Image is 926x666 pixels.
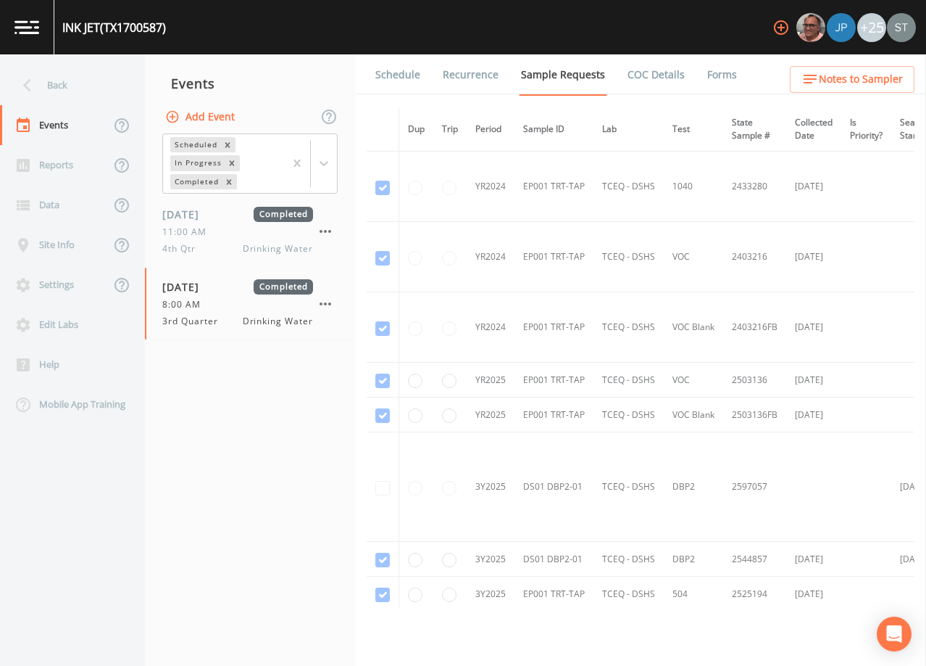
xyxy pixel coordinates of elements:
td: 2403216 [723,222,786,292]
th: Lab [593,107,664,152]
td: DS01 DBP2-01 [514,432,593,542]
td: EP001 TRT-TAP [514,577,593,612]
td: YR2024 [467,152,514,222]
td: 504 [664,577,723,612]
td: VOC [664,222,723,292]
td: [DATE] [786,577,841,612]
span: 4th Qtr [162,242,204,255]
td: EP001 TRT-TAP [514,398,593,432]
a: Schedule [373,54,422,95]
td: TCEQ - DSHS [593,398,664,432]
td: 2503136FB [723,398,786,432]
td: VOC Blank [664,292,723,363]
td: TCEQ - DSHS [593,292,664,363]
button: Notes to Sampler [790,66,914,93]
td: TCEQ - DSHS [593,542,664,577]
div: Scheduled [170,137,220,152]
img: e2d790fa78825a4bb76dcb6ab311d44c [796,13,825,42]
td: 2403216FB [723,292,786,363]
td: DS01 DBP2-01 [514,542,593,577]
td: 3Y2025 [467,577,514,612]
td: 1040 [664,152,723,222]
td: 2525194 [723,577,786,612]
td: 2503136 [723,363,786,398]
td: EP001 TRT-TAP [514,363,593,398]
td: 3Y2025 [467,432,514,542]
td: [DATE] [786,398,841,432]
td: [DATE] [786,292,841,363]
div: Remove Completed [221,174,237,189]
th: State Sample # [723,107,786,152]
td: [DATE] [786,222,841,292]
td: YR2024 [467,292,514,363]
span: Notes to Sampler [819,70,903,89]
span: Drinking Water [243,242,313,255]
td: [DATE] [786,542,841,577]
a: Forms [705,54,739,95]
td: TCEQ - DSHS [593,363,664,398]
span: 3rd Quarter [162,315,227,328]
td: [DATE] [786,363,841,398]
td: 2433280 [723,152,786,222]
div: INK JET (TX1700587) [62,19,166,36]
span: Completed [254,207,313,222]
span: 8:00 AM [162,298,209,311]
div: Open Intercom Messenger [877,617,912,651]
a: [DATE]Completed8:00 AM3rd QuarterDrinking Water [145,268,355,340]
th: Is Priority? [841,107,891,152]
div: +25 [857,13,886,42]
span: 11:00 AM [162,226,215,239]
span: Completed [254,279,313,295]
img: 41241ef155101aa6d92a04480b0d0000 [827,13,856,42]
th: Dup [399,107,434,152]
td: TCEQ - DSHS [593,432,664,542]
td: VOC Blank [664,398,723,432]
img: cb9926319991c592eb2b4c75d39c237f [887,13,916,42]
td: TCEQ - DSHS [593,152,664,222]
a: COC Details [625,54,687,95]
span: [DATE] [162,279,209,295]
td: EP001 TRT-TAP [514,152,593,222]
td: EP001 TRT-TAP [514,222,593,292]
th: Test [664,107,723,152]
td: TCEQ - DSHS [593,577,664,612]
span: [DATE] [162,207,209,222]
td: YR2025 [467,363,514,398]
td: DBP2 [664,432,723,542]
td: [DATE] [786,152,841,222]
td: YR2024 [467,222,514,292]
div: Completed [170,174,221,189]
a: Recurrence [441,54,501,95]
img: logo [14,20,39,34]
th: Period [467,107,514,152]
td: 3Y2025 [467,542,514,577]
a: [DATE]Completed11:00 AM4th QtrDrinking Water [145,195,355,268]
button: Add Event [162,104,241,131]
a: Sample Requests [519,54,607,96]
td: 2544857 [723,542,786,577]
td: TCEQ - DSHS [593,222,664,292]
td: 2597057 [723,432,786,542]
div: Events [145,65,355,102]
td: EP001 TRT-TAP [514,292,593,363]
div: Remove Scheduled [220,137,235,152]
div: Remove In Progress [224,155,240,170]
td: YR2025 [467,398,514,432]
td: VOC [664,363,723,398]
th: Collected Date [786,107,841,152]
div: Mike Franklin [796,13,826,42]
td: DBP2 [664,542,723,577]
th: Trip [433,107,467,152]
div: In Progress [170,155,224,170]
span: Drinking Water [243,315,313,328]
div: Joshua gere Paul [826,13,856,42]
th: Sample ID [514,107,593,152]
